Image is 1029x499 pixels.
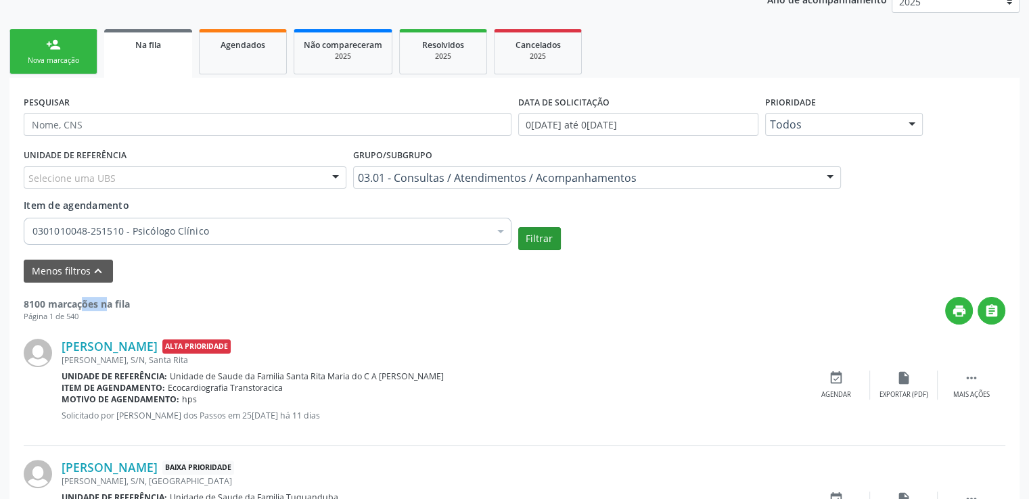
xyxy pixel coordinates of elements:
[829,371,844,385] i: event_available
[62,339,158,354] a: [PERSON_NAME]
[62,382,165,394] b: Item de agendamento:
[422,39,464,51] span: Resolvidos
[221,39,265,51] span: Agendados
[518,113,758,136] input: Selecione um intervalo
[24,260,113,283] button: Menos filtroskeyboard_arrow_up
[896,371,911,385] i: insert_drive_file
[24,199,129,212] span: Item de agendamento
[62,475,802,487] div: [PERSON_NAME], S/N, [GEOGRAPHIC_DATA]
[304,39,382,51] span: Não compareceram
[24,339,52,367] img: img
[24,311,130,323] div: Página 1 de 540
[358,171,813,185] span: 03.01 - Consultas / Atendimentos / Acompanhamentos
[46,37,61,52] div: person_add
[24,113,511,136] input: Nome, CNS
[518,227,561,250] button: Filtrar
[62,354,802,366] div: [PERSON_NAME], S/N, Santa Rita
[91,264,106,279] i: keyboard_arrow_up
[162,339,231,354] span: Alta Prioridade
[170,371,444,382] span: Unidade de Saude da Familia Santa Rita Maria do C A [PERSON_NAME]
[953,390,990,400] div: Mais ações
[504,51,572,62] div: 2025
[32,224,489,238] span: 0301010048-251510 - Psicólogo Clínico
[162,460,234,475] span: Baixa Prioridade
[353,145,432,166] label: Grupo/Subgrupo
[304,51,382,62] div: 2025
[62,371,167,382] b: Unidade de referência:
[182,394,197,405] span: hps
[978,297,1005,325] button: 
[770,118,896,131] span: Todos
[765,92,816,113] label: Prioridade
[24,92,70,113] label: PESQUISAR
[62,394,179,405] b: Motivo de agendamento:
[952,304,967,318] i: print
[518,92,610,113] label: DATA DE SOLICITAÇÃO
[20,55,87,66] div: Nova marcação
[62,410,802,421] p: Solicitado por [PERSON_NAME] dos Passos em 25[DATE] há 11 dias
[168,382,283,394] span: Ecocardiografia Transtoracica
[62,460,158,475] a: [PERSON_NAME]
[409,51,477,62] div: 2025
[24,145,127,166] label: UNIDADE DE REFERÊNCIA
[879,390,928,400] div: Exportar (PDF)
[984,304,999,318] i: 
[945,297,973,325] button: print
[821,390,851,400] div: Agendar
[135,39,161,51] span: Na fila
[28,171,116,185] span: Selecione uma UBS
[516,39,561,51] span: Cancelados
[964,371,979,385] i: 
[24,298,130,310] strong: 8100 marcações na fila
